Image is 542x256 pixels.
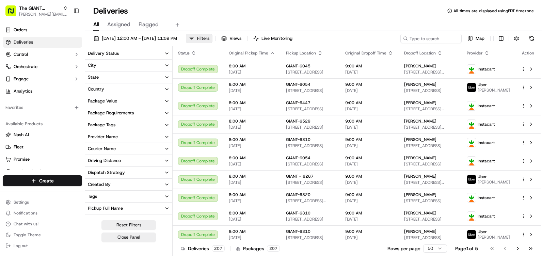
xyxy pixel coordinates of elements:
span: [DATE] [345,125,393,130]
span: [PERSON_NAME] [404,192,436,197]
span: Engage [14,76,29,82]
button: Package Tags [85,119,172,131]
button: Product Catalog [3,166,82,177]
span: 9:00 AM [345,174,393,179]
span: 8:00 AM [229,63,275,69]
span: [PERSON_NAME] [404,63,436,69]
span: 8:00 AM [229,174,275,179]
span: Instacart [478,195,495,201]
span: Filters [197,35,209,42]
input: Type to search [400,34,462,43]
span: [PERSON_NAME] [404,210,436,216]
span: [STREET_ADDRESS][PERSON_NAME][PERSON_NAME] [404,125,456,130]
span: [STREET_ADDRESS] [404,143,456,148]
span: [STREET_ADDRESS] [286,143,334,148]
span: Live Monitoring [261,35,292,42]
span: [DATE] [345,161,393,167]
button: Settings [3,197,82,207]
span: Knowledge Base [14,99,52,106]
span: Original Dropoff Time [345,50,386,56]
span: GIANT-6529 [286,118,310,124]
span: [PERSON_NAME] [404,100,436,106]
span: Pickup Location [286,50,316,56]
button: Tags [85,191,172,202]
span: Uber [478,174,487,179]
span: [PERSON_NAME] [404,118,436,124]
span: GIANT-6320 [286,192,310,197]
span: 8:00 AM [229,137,275,142]
div: Provider Name [88,134,118,140]
button: Engage [3,74,82,84]
p: Welcome 👋 [7,27,124,38]
span: [STREET_ADDRESS] [404,161,456,167]
span: [DATE] [229,69,275,75]
span: [DATE] [345,143,393,148]
span: [DATE] [345,217,393,222]
img: profile_uber_ahold_partner.png [467,83,476,92]
span: Orders [14,27,27,33]
button: Package Requirements [85,107,172,119]
img: profile_instacart_ahold_partner.png [467,157,476,165]
span: 9:00 AM [345,63,393,69]
div: Dispatch Strategy [88,170,125,176]
span: 8:00 AM [229,210,275,216]
img: profile_instacart_ahold_partner.png [467,65,476,74]
span: [PERSON_NAME] [404,82,436,87]
div: Available Products [3,118,82,129]
button: Created By [85,179,172,190]
span: [DATE] [345,69,393,75]
span: GIANT-6045 [286,63,310,69]
button: The GIANT Company [19,5,60,12]
span: 9:00 AM [345,192,393,197]
h1: Deliveries [93,5,128,16]
span: Deliveries [14,39,33,45]
button: Delivery Status [85,48,172,59]
span: [PERSON_NAME] [478,87,510,93]
span: [DATE] [345,198,393,204]
span: [STREET_ADDRESS] [286,69,334,75]
button: Promise [3,154,82,165]
div: Pickup Business Name [88,217,133,223]
span: [DATE] [345,88,393,93]
span: [DATE] [229,180,275,185]
span: Create [39,177,54,184]
button: The GIANT Company[PERSON_NAME][EMAIL_ADDRESS][PERSON_NAME][DOMAIN_NAME] [3,3,70,19]
span: Instacart [478,158,495,164]
span: Map [476,35,484,42]
a: Nash AI [5,132,79,138]
div: 207 [212,245,225,252]
button: Orchestrate [3,61,82,72]
span: Instacart [478,213,495,219]
span: Log out [14,243,28,249]
button: Control [3,49,82,60]
span: Views [229,35,241,42]
span: [DATE] [345,180,393,185]
input: Got a question? Start typing here... [18,44,123,51]
span: Analytics [14,88,32,94]
span: [STREET_ADDRESS] [404,235,456,240]
span: [DATE] [345,106,393,112]
span: Toggle Theme [14,232,41,238]
span: [STREET_ADDRESS][PERSON_NAME] [404,180,456,185]
span: [STREET_ADDRESS] [286,217,334,222]
div: Packages [236,245,280,252]
span: [STREET_ADDRESS] [286,106,334,112]
span: Uber [478,229,487,235]
div: Package Requirements [88,110,134,116]
div: Country [88,86,104,92]
span: Status [178,50,190,56]
span: Notifications [14,210,37,216]
button: Pickup Business Name [85,214,172,226]
span: 8:00 AM [229,118,275,124]
button: Start new chat [116,67,124,75]
button: Log out [3,241,82,251]
button: Notifications [3,208,82,218]
img: profile_uber_ahold_partner.png [467,175,476,184]
span: 9:00 AM [345,118,393,124]
button: City [85,60,172,71]
div: Page 1 of 5 [455,245,478,252]
button: Country [85,83,172,95]
button: Reset Filters [101,220,156,230]
button: Pickup Full Name [85,203,172,214]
